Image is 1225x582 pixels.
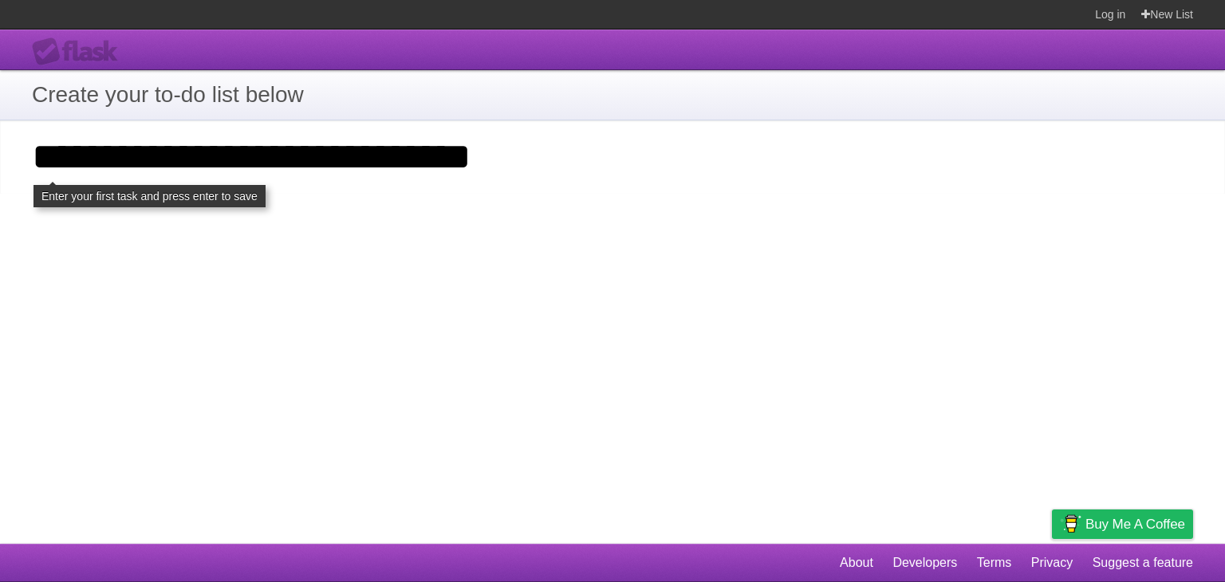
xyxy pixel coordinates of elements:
h1: Create your to-do list below [32,78,1193,112]
img: Buy me a coffee [1060,510,1081,537]
a: Privacy [1031,548,1073,578]
a: Suggest a feature [1093,548,1193,578]
a: About [840,548,873,578]
a: Developers [892,548,957,578]
a: Buy me a coffee [1052,509,1193,539]
div: Flask [32,37,128,66]
span: Buy me a coffee [1085,510,1185,538]
a: Terms [977,548,1012,578]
